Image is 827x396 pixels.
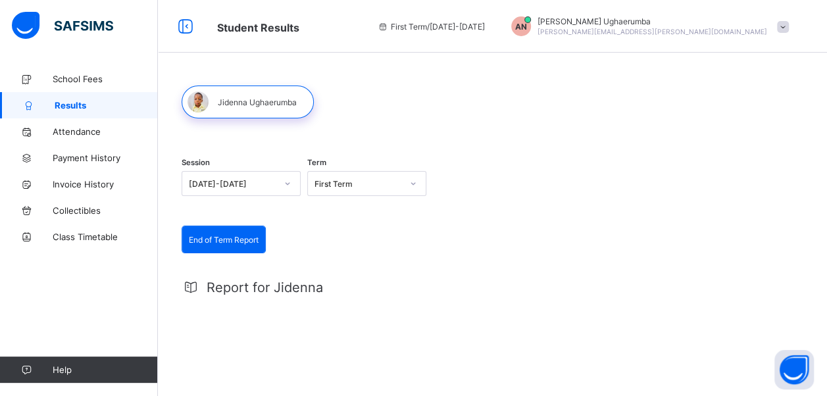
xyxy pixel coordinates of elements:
[498,16,795,36] div: AnulikaUghaerumba
[217,21,299,34] span: Student Results
[189,179,276,189] div: [DATE]-[DATE]
[12,12,113,39] img: safsims
[538,28,767,36] span: [PERSON_NAME][EMAIL_ADDRESS][PERSON_NAME][DOMAIN_NAME]
[53,364,157,375] span: Help
[53,179,158,189] span: Invoice History
[55,100,158,111] span: Results
[515,22,527,32] span: AN
[538,16,767,26] span: [PERSON_NAME] Ughaerumba
[53,126,158,137] span: Attendance
[53,232,158,242] span: Class Timetable
[378,22,485,32] span: session/term information
[53,153,158,163] span: Payment History
[182,158,210,167] span: Session
[53,205,158,216] span: Collectibles
[207,280,323,295] span: Report for Jidenna
[314,179,402,189] div: First Term
[307,158,326,167] span: Term
[53,74,158,84] span: School Fees
[774,350,814,389] button: Open asap
[189,235,259,245] span: End of Term Report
